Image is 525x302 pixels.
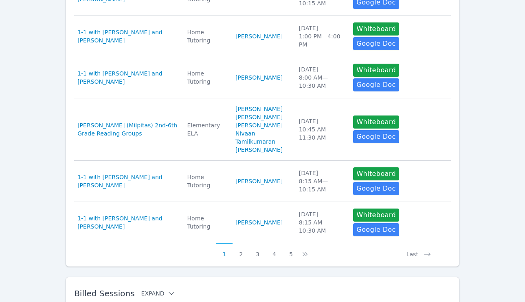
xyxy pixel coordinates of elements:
[74,202,451,243] tr: 1-1 with [PERSON_NAME] and [PERSON_NAME]Home Tutoring[PERSON_NAME][DATE]8:15 AM—10:30 AMWhiteboar...
[400,243,438,258] button: Last
[235,121,283,129] a: [PERSON_NAME]
[77,69,177,86] a: 1-1 with [PERSON_NAME] and [PERSON_NAME]
[353,37,399,50] a: Google Doc
[283,243,299,258] button: 5
[266,243,283,258] button: 4
[141,289,176,298] button: Expand
[233,243,249,258] button: 2
[353,130,399,143] a: Google Doc
[299,210,344,235] div: [DATE] 8:15 AM — 10:30 AM
[187,28,226,44] div: Home Tutoring
[353,22,399,36] button: Whiteboard
[235,146,283,154] a: [PERSON_NAME]
[353,223,399,236] a: Google Doc
[77,121,177,138] a: [PERSON_NAME] (Milpitas) 2nd-6th Grade Reading Groups
[74,161,451,202] tr: 1-1 with [PERSON_NAME] and [PERSON_NAME]Home Tutoring[PERSON_NAME][DATE]8:15 AM—10:15 AMWhiteboar...
[77,28,177,44] a: 1-1 with [PERSON_NAME] and [PERSON_NAME]
[187,173,226,189] div: Home Tutoring
[187,121,226,138] div: Elementary ELA
[353,78,399,91] a: Google Doc
[235,32,283,40] a: [PERSON_NAME]
[187,214,226,231] div: Home Tutoring
[353,115,399,129] button: Whiteboard
[74,16,451,57] tr: 1-1 with [PERSON_NAME] and [PERSON_NAME]Home Tutoring[PERSON_NAME][DATE]1:00 PM—4:00 PMWhiteboard...
[249,243,266,258] button: 3
[74,289,134,298] span: Billed Sessions
[235,218,283,226] a: [PERSON_NAME]
[216,243,233,258] button: 1
[235,129,289,146] a: Nivaan Tamilkumaran
[187,69,226,86] div: Home Tutoring
[299,169,344,193] div: [DATE] 8:15 AM — 10:15 AM
[235,105,283,113] a: [PERSON_NAME]
[235,113,283,121] a: [PERSON_NAME]
[235,73,283,82] a: [PERSON_NAME]
[353,182,399,195] a: Google Doc
[353,209,399,222] button: Whiteboard
[74,98,451,161] tr: [PERSON_NAME] (Milpitas) 2nd-6th Grade Reading GroupsElementary ELA[PERSON_NAME][PERSON_NAME][PER...
[77,214,177,231] a: 1-1 with [PERSON_NAME] and [PERSON_NAME]
[353,167,399,180] button: Whiteboard
[299,65,344,90] div: [DATE] 8:00 AM — 10:30 AM
[235,177,283,185] a: [PERSON_NAME]
[77,173,177,189] a: 1-1 with [PERSON_NAME] and [PERSON_NAME]
[353,64,399,77] button: Whiteboard
[74,57,451,98] tr: 1-1 with [PERSON_NAME] and [PERSON_NAME]Home Tutoring[PERSON_NAME][DATE]8:00 AM—10:30 AMWhiteboar...
[299,117,344,142] div: [DATE] 10:45 AM — 11:30 AM
[299,24,344,49] div: [DATE] 1:00 PM — 4:00 PM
